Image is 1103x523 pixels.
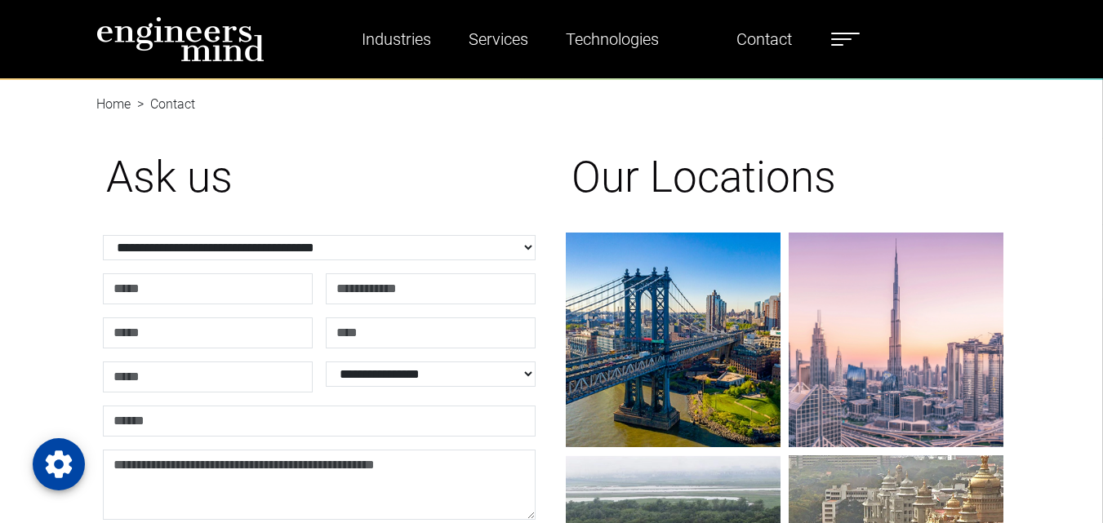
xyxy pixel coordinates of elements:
[106,152,532,204] h1: Ask us
[96,96,131,112] a: Home
[96,16,265,62] img: logo
[96,78,1007,98] nav: breadcrumb
[789,233,1003,447] img: gif
[566,233,781,447] img: gif
[131,95,195,114] li: Contact
[355,20,438,58] a: Industries
[730,20,798,58] a: Contact
[559,20,665,58] a: Technologies
[572,152,998,204] h1: Our Locations
[462,20,535,58] a: Services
